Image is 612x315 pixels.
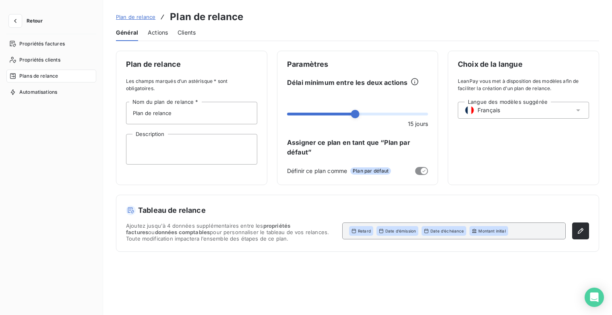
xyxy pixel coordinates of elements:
[148,29,168,37] span: Actions
[116,14,155,20] span: Plan de relance
[19,40,65,47] span: Propriétés factures
[126,205,589,216] h5: Tableau de relance
[126,102,257,124] input: placeholder
[126,61,257,68] span: Plan de relance
[408,119,428,128] span: 15 jours
[6,70,96,82] a: Plans de relance
[458,61,589,68] span: Choix de la langue
[478,106,500,114] span: Français
[458,78,589,92] span: LeanPay vous met à disposition des modèles afin de faciliter la création d’un plan de relance.
[126,222,336,242] span: Ajoutez jusqu'à 4 données supplémentaires entre les ou pour personnaliser le tableau de vos relan...
[287,78,407,87] span: Délai minimum entre les deux actions
[6,14,49,27] button: Retour
[126,222,290,235] span: propriétés factures
[478,228,505,234] span: Montant initial
[27,19,43,23] span: Retour
[350,167,391,175] span: Plan par défaut
[19,72,58,80] span: Plans de relance
[126,78,257,92] span: Les champs marqués d’un astérisque * sont obligatoires.
[170,10,243,24] h3: Plan de relance
[585,288,604,307] div: Open Intercom Messenger
[178,29,196,37] span: Clients
[6,86,96,99] a: Automatisations
[155,229,210,235] span: données comptables
[287,138,428,157] span: Assigner ce plan en tant que “Plan par défaut”
[6,37,96,50] a: Propriétés factures
[287,167,347,175] span: Définir ce plan comme
[287,61,428,68] span: Paramètres
[19,56,60,64] span: Propriétés clients
[116,29,138,37] span: Général
[430,228,464,234] span: Date d’échéance
[358,228,371,234] span: Retard
[19,89,57,96] span: Automatisations
[6,54,96,66] a: Propriétés clients
[116,13,155,21] a: Plan de relance
[385,228,416,234] span: Date d’émission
